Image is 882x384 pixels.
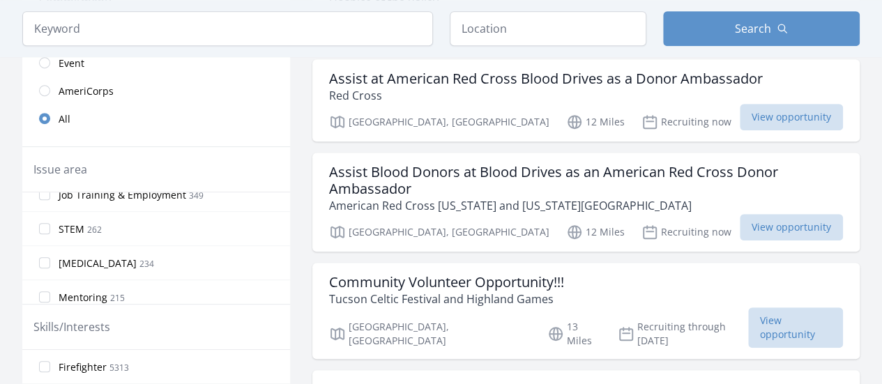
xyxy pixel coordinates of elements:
legend: Issue area [33,161,87,178]
p: Tucson Celtic Festival and Highland Games [329,291,564,307]
p: [GEOGRAPHIC_DATA], [GEOGRAPHIC_DATA] [329,224,549,240]
input: Mentoring 215 [39,291,50,302]
input: Location [450,11,646,46]
span: View opportunity [740,214,843,240]
legend: Skills/Interests [33,318,110,335]
a: Assist at American Red Cross Blood Drives as a Donor Ambassador Red Cross [GEOGRAPHIC_DATA], [GEO... [312,59,860,141]
span: STEM [59,222,84,236]
span: Search [735,20,771,37]
input: Firefighter 5313 [39,361,50,372]
a: AmeriCorps [22,77,290,105]
p: 13 Miles [547,320,601,348]
span: 349 [189,190,204,201]
span: [MEDICAL_DATA] [59,256,137,270]
span: View opportunity [740,104,843,130]
span: Mentoring [59,291,107,305]
p: American Red Cross [US_STATE] and [US_STATE][GEOGRAPHIC_DATA] [329,197,843,214]
span: AmeriCorps [59,84,114,98]
span: Event [59,56,84,70]
span: View opportunity [748,307,843,348]
h3: Assist at American Red Cross Blood Drives as a Donor Ambassador [329,70,763,87]
span: 262 [87,224,102,236]
p: [GEOGRAPHIC_DATA], [GEOGRAPHIC_DATA] [329,114,549,130]
input: STEM 262 [39,223,50,234]
p: Recruiting now [641,224,731,240]
span: All [59,112,70,126]
input: Keyword [22,11,433,46]
p: [GEOGRAPHIC_DATA], [GEOGRAPHIC_DATA] [329,320,531,348]
p: Recruiting now [641,114,731,130]
a: All [22,105,290,132]
a: Assist Blood Donors at Blood Drives as an American Red Cross Donor Ambassador American Red Cross ... [312,153,860,252]
a: Community Volunteer Opportunity!!! Tucson Celtic Festival and Highland Games [GEOGRAPHIC_DATA], [... [312,263,860,359]
span: Job Training & Employment [59,188,186,202]
button: Search [663,11,860,46]
h3: Assist Blood Donors at Blood Drives as an American Red Cross Donor Ambassador [329,164,843,197]
input: Job Training & Employment 349 [39,189,50,200]
h3: Community Volunteer Opportunity!!! [329,274,564,291]
span: 215 [110,292,125,304]
p: 12 Miles [566,224,625,240]
span: 5313 [109,362,129,374]
p: 12 Miles [566,114,625,130]
a: Event [22,49,290,77]
span: Firefighter [59,360,107,374]
p: Recruiting through [DATE] [618,320,748,348]
span: 234 [139,258,154,270]
p: Red Cross [329,87,763,104]
input: [MEDICAL_DATA] 234 [39,257,50,268]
